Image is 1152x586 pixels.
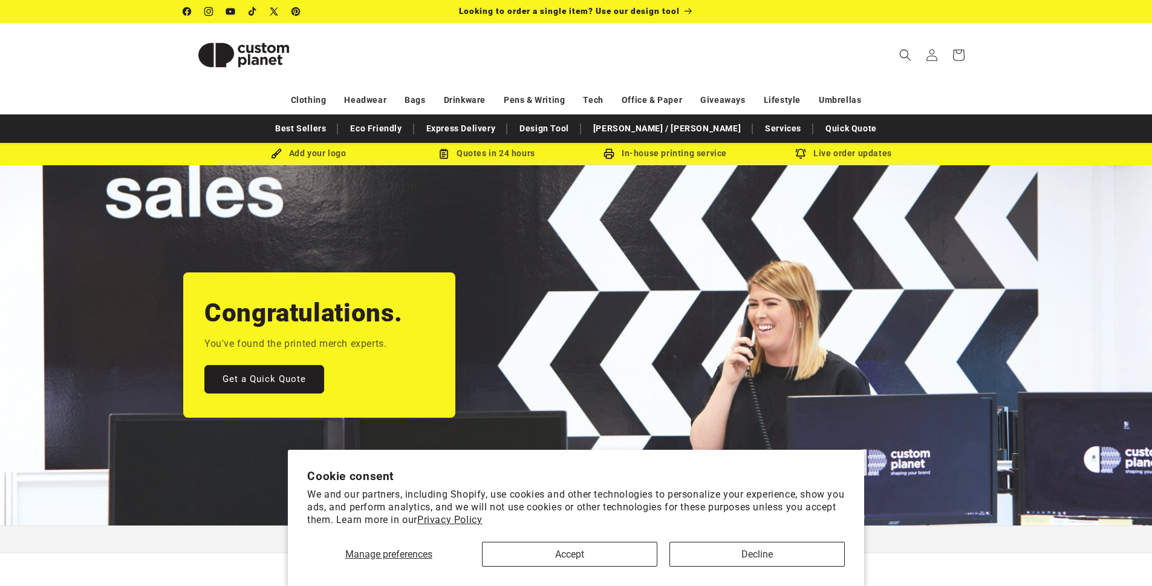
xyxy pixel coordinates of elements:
[291,90,327,111] a: Clothing
[204,335,386,353] p: You've found the printed merch experts.
[482,542,657,567] button: Accept
[755,146,933,161] div: Live order updates
[576,146,755,161] div: In-house printing service
[204,297,403,329] h2: Congratulations.
[307,489,845,526] p: We and our partners, including Shopify, use cookies and other technologies to personalize your ex...
[459,6,680,16] span: Looking to order a single item? Use our design tool
[417,514,482,525] a: Privacy Policy
[513,118,575,139] a: Design Tool
[178,23,308,87] a: Custom Planet
[700,90,745,111] a: Giveaways
[420,118,502,139] a: Express Delivery
[604,148,614,159] img: In-house printing
[669,542,845,567] button: Decline
[398,146,576,161] div: Quotes in 24 hours
[764,90,801,111] a: Lifestyle
[583,90,603,111] a: Tech
[945,455,1152,586] iframe: Chat Widget
[438,148,449,159] img: Order Updates Icon
[504,90,565,111] a: Pens & Writing
[344,90,386,111] a: Headwear
[271,148,282,159] img: Brush Icon
[795,148,806,159] img: Order updates
[405,90,425,111] a: Bags
[587,118,747,139] a: [PERSON_NAME] / [PERSON_NAME]
[344,118,408,139] a: Eco Friendly
[269,118,332,139] a: Best Sellers
[819,90,861,111] a: Umbrellas
[892,42,919,68] summary: Search
[183,28,304,82] img: Custom Planet
[444,90,486,111] a: Drinkware
[307,542,470,567] button: Manage preferences
[345,548,432,560] span: Manage preferences
[622,90,682,111] a: Office & Paper
[307,469,845,483] h2: Cookie consent
[204,365,324,393] a: Get a Quick Quote
[819,118,883,139] a: Quick Quote
[759,118,807,139] a: Services
[220,146,398,161] div: Add your logo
